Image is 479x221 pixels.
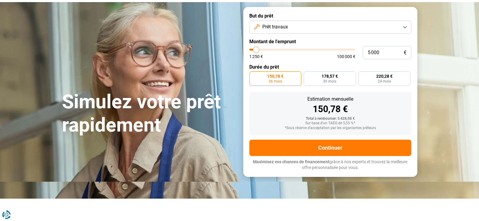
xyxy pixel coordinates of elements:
span: 178,57 € [322,74,338,78]
span: 24 mois [378,80,391,83]
div: 150,78 € [254,105,406,114]
p: grâce à nos experts et trouvez la meilleure offre personnalisée pour vous. [249,159,411,171]
label: But du prêt [249,13,411,19]
span: 100 000 € [337,54,355,59]
label: Durée du prêt [249,64,411,70]
div: Total à rembourser: 5 428,08 € [254,117,406,121]
span: Maximisez vos chances de financement [253,159,329,164]
button: Prêt travaux [249,21,411,34]
div: Estimation mensuelle [254,97,406,102]
span: 36 mois [269,80,282,83]
div: Sur base d'un TAEG de 5,55 %* [254,121,406,125]
span: 220,28 € [376,74,393,78]
button: Continuer [249,140,411,156]
span: 30 mois [323,80,336,83]
div: *Sous réserve d'acceptation par les organismes prêteurs [254,126,406,130]
span: 1 250 € [249,54,263,59]
h1: Simulez votre prêt rapidement [62,90,236,137]
span: 150,78 € [267,74,283,78]
span: € [404,50,406,55]
span: Prêt travaux [262,24,288,30]
label: Montant de l'emprunt [249,39,411,44]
